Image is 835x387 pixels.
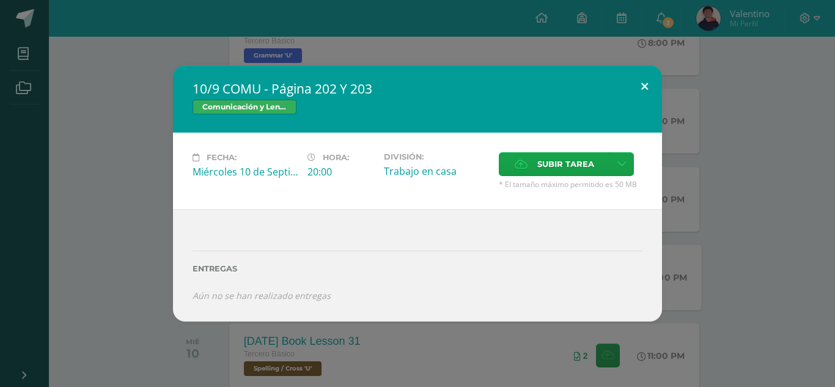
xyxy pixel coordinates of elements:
[384,152,489,161] label: División:
[207,153,237,162] span: Fecha:
[193,100,296,114] span: Comunicación y Lenguaje
[499,179,642,190] span: * El tamaño máximo permitido es 50 MB
[307,165,374,179] div: 20:00
[384,164,489,178] div: Trabajo en casa
[193,165,298,179] div: Miércoles 10 de Septiembre
[323,153,349,162] span: Hora:
[193,80,642,97] h2: 10/9 COMU - Página 202 Y 203
[193,264,642,273] label: Entregas
[537,153,594,175] span: Subir tarea
[193,290,331,301] i: Aún no se han realizado entregas
[627,65,662,107] button: Close (Esc)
